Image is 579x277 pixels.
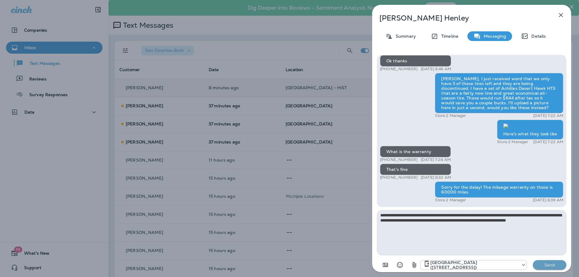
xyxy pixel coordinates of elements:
[421,157,451,162] p: [DATE] 7:24 AM
[380,157,418,162] p: [PHONE_NUMBER]
[393,34,416,39] p: Summary
[394,259,406,271] button: Select an emoji
[435,113,466,118] p: Store 2 Manager
[421,260,527,270] div: +1 (402) 571-1201
[380,67,418,71] p: [PHONE_NUMBER]
[379,14,544,22] p: [PERSON_NAME] Henley
[421,175,451,180] p: [DATE] 8:32 AM
[497,140,528,144] p: Store 2 Manager
[421,67,451,71] p: [DATE] 6:46 AM
[380,55,451,67] div: Ok thanks
[435,198,466,203] p: Store 2 Manager
[533,260,566,270] button: Send
[533,113,563,118] p: [DATE] 7:22 AM
[380,146,451,157] div: What is the warranty
[438,34,458,39] p: Timeline
[380,164,451,175] div: That's fine
[528,34,546,39] p: Details
[533,140,563,144] p: [DATE] 7:22 AM
[430,260,518,270] p: [GEOGRAPHIC_DATA] ([STREET_ADDRESS])
[435,181,563,198] div: Sorry for the delay! The mileage warranty on those is 60000 miles
[380,175,418,180] p: [PHONE_NUMBER]
[537,262,562,268] p: Send
[533,198,563,203] p: [DATE] 8:39 AM
[481,34,506,39] p: Messaging
[503,124,508,128] img: twilio-download
[497,120,563,140] div: Here's what they look like
[435,73,563,113] div: [PERSON_NAME], I just received word that we only have 3 of these tires left and they are being di...
[379,259,391,271] button: Add in a premade template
